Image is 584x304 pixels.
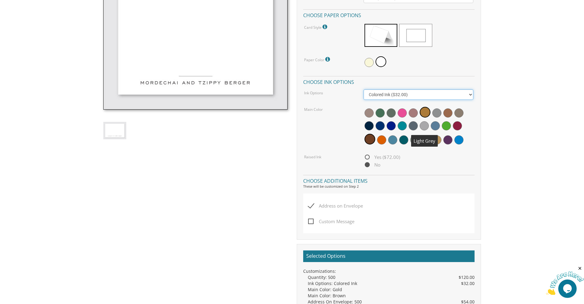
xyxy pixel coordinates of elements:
[308,218,354,225] span: Custom Message
[303,76,475,87] h4: Choose ink options
[308,280,475,287] div: Ink Options: Colored Ink
[303,9,475,20] h4: Choose paper options
[364,161,380,169] span: No
[303,184,475,189] div: These will be customized on Step 2
[461,280,475,287] span: $32.00
[308,293,475,299] div: Main Color: Brown
[459,274,475,280] span: $120.00
[308,202,363,210] span: Address on Envelope
[308,274,475,280] div: Quantity: 500
[303,268,475,274] div: Customizations:
[303,175,475,186] h4: Choose additional items
[304,154,321,160] label: Raised Ink
[303,250,475,262] h2: Selected Options
[304,55,331,63] label: Paper Color
[304,90,323,96] label: Ink Options
[103,122,126,139] img: style-2-single.jpg
[546,266,584,295] iframe: chat widget
[304,23,329,31] label: Card Style
[308,287,475,293] div: Main Color: Gold
[304,107,323,112] label: Main Color
[364,153,400,161] span: Yes ($72.00)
